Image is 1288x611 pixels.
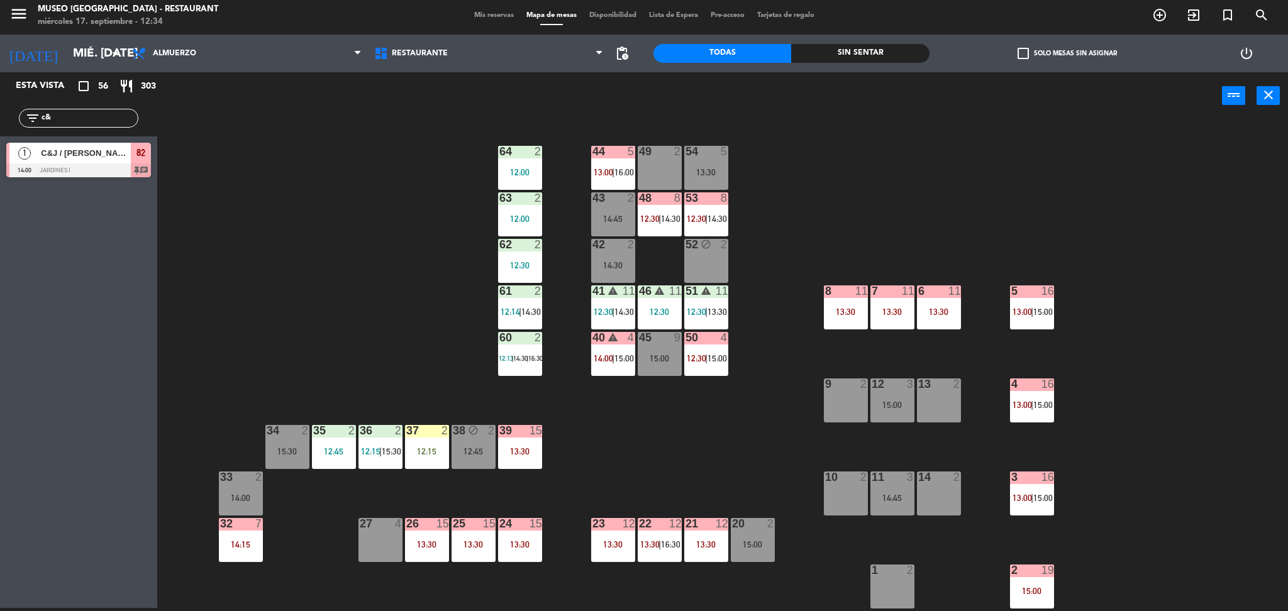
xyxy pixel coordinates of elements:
div: 41 [592,285,593,297]
div: Sin sentar [791,44,929,63]
div: 12:00 [498,168,542,177]
div: 11 [716,285,728,297]
div: 42 [592,239,593,250]
div: 14:45 [591,214,635,223]
span: Almuerzo [153,49,196,58]
div: 2 [628,192,635,204]
div: 16 [1041,285,1054,297]
div: 15:00 [731,540,775,549]
span: Mapa de mesas [520,12,583,19]
div: 16 [1041,378,1054,390]
span: 56 [98,79,108,94]
div: 22 [639,518,640,529]
span: | [519,307,521,317]
span: 14:00 [594,353,613,363]
div: 13:30 [917,307,961,316]
span: Lista de Espera [643,12,704,19]
div: 2 [535,239,542,250]
span: 12:30 [640,214,660,224]
i: warning [608,285,618,296]
div: 14:45 [870,493,914,502]
div: 4 [721,332,728,343]
div: 2 [348,425,356,436]
div: 14:30 [591,261,635,270]
span: Pre-acceso [704,12,751,19]
div: 2 [860,378,868,390]
span: | [705,307,708,317]
div: 13:30 [591,540,635,549]
div: 15:00 [1010,586,1054,595]
div: Esta vista [6,79,91,94]
span: check_box_outline_blank [1018,48,1029,59]
div: 11 [669,285,682,297]
span: 12:30 [594,307,613,317]
span: 16:00 [614,167,634,177]
div: 12:15 [405,447,449,456]
div: 2 [395,425,402,436]
span: 303 [141,79,156,94]
div: 12:45 [312,447,356,456]
span: 15:00 [614,353,634,363]
div: 64 [499,146,500,157]
div: 62 [499,239,500,250]
span: 16:30 [661,539,680,549]
div: 12 [623,518,635,529]
span: | [1031,307,1033,317]
div: 35 [313,425,314,436]
div: 11 [902,285,914,297]
i: warning [654,285,665,296]
i: block [468,425,479,436]
div: 43 [592,192,593,204]
span: | [658,539,661,549]
div: 32 [220,518,221,529]
div: 16 [1041,471,1054,483]
div: 15:00 [870,400,914,409]
div: 2 [1011,564,1012,576]
button: menu [9,4,28,28]
div: 4 [395,518,402,529]
div: 13 [918,378,919,390]
span: 12:14 [501,307,520,317]
span: 13:30 [640,539,660,549]
div: 24 [499,518,500,529]
div: 44 [592,146,593,157]
i: close [1261,87,1276,102]
div: 2 [628,239,635,250]
i: power_input [1226,87,1241,102]
label: Solo mesas sin asignar [1018,48,1117,59]
div: 15 [530,518,542,529]
i: warning [608,332,618,343]
div: 2 [488,425,496,436]
div: 13:30 [498,540,542,549]
span: 12:13 [499,355,513,362]
span: | [612,167,614,177]
i: menu [9,4,28,23]
div: 33 [220,471,221,483]
div: miércoles 17. septiembre - 12:34 [38,16,218,28]
div: 13:30 [498,447,542,456]
div: 20 [732,518,733,529]
div: 19 [1041,564,1054,576]
i: exit_to_app [1186,8,1201,23]
div: 12:30 [638,307,682,316]
div: 13:30 [452,540,496,549]
span: | [512,355,514,362]
div: 23 [592,518,593,529]
div: 15:00 [638,354,682,363]
div: 8 [721,192,728,204]
div: 3 [1011,471,1012,483]
i: restaurant [119,79,134,94]
div: 5 [628,146,635,157]
span: 13:30 [708,307,727,317]
div: 8 [825,285,826,297]
i: filter_list [25,111,40,126]
span: | [379,446,382,456]
div: 49 [639,146,640,157]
